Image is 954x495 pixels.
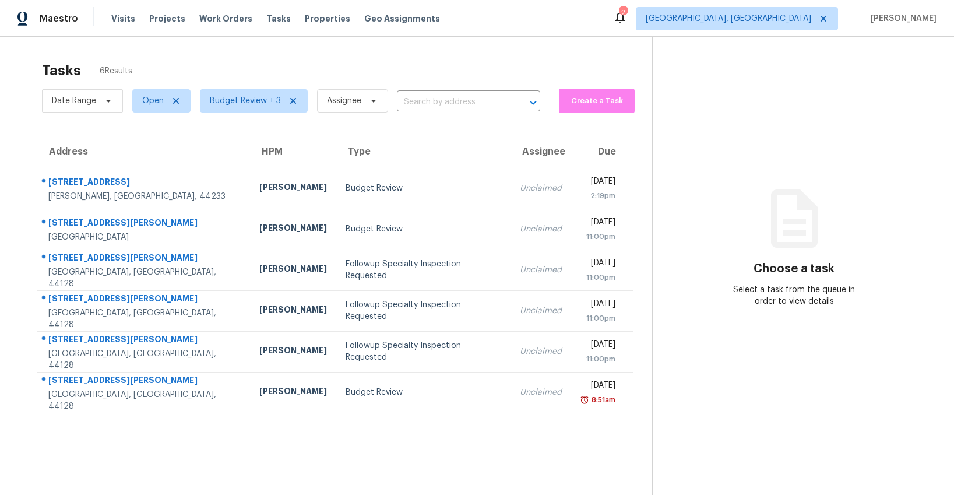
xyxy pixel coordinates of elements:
[48,191,241,202] div: [PERSON_NAME], [GEOGRAPHIC_DATA], 44233
[48,293,241,307] div: [STREET_ADDRESS][PERSON_NAME]
[48,252,241,266] div: [STREET_ADDRESS][PERSON_NAME]
[259,263,327,278] div: [PERSON_NAME]
[305,13,350,24] span: Properties
[250,135,336,168] th: HPM
[580,175,616,190] div: [DATE]
[346,387,501,398] div: Budget Review
[580,313,616,324] div: 11:00pm
[580,339,616,353] div: [DATE]
[48,374,241,389] div: [STREET_ADDRESS][PERSON_NAME]
[48,389,241,412] div: [GEOGRAPHIC_DATA], [GEOGRAPHIC_DATA], 44128
[48,217,241,231] div: [STREET_ADDRESS][PERSON_NAME]
[259,304,327,318] div: [PERSON_NAME]
[100,65,132,77] span: 6 Results
[48,307,241,331] div: [GEOGRAPHIC_DATA], [GEOGRAPHIC_DATA], 44128
[259,222,327,237] div: [PERSON_NAME]
[580,298,616,313] div: [DATE]
[511,135,571,168] th: Assignee
[520,223,562,235] div: Unclaimed
[646,13,811,24] span: [GEOGRAPHIC_DATA], [GEOGRAPHIC_DATA]
[52,95,96,107] span: Date Range
[565,94,629,108] span: Create a Task
[520,387,562,398] div: Unclaimed
[259,345,327,359] div: [PERSON_NAME]
[149,13,185,24] span: Projects
[559,89,635,113] button: Create a Task
[580,231,616,243] div: 11:00pm
[580,190,616,202] div: 2:19pm
[364,13,440,24] span: Geo Assignments
[754,263,835,275] h3: Choose a task
[520,346,562,357] div: Unclaimed
[40,13,78,24] span: Maestro
[346,223,501,235] div: Budget Review
[580,216,616,231] div: [DATE]
[259,181,327,196] div: [PERSON_NAME]
[48,231,241,243] div: [GEOGRAPHIC_DATA]
[346,182,501,194] div: Budget Review
[48,348,241,371] div: [GEOGRAPHIC_DATA], [GEOGRAPHIC_DATA], 44128
[336,135,511,168] th: Type
[266,15,291,23] span: Tasks
[397,93,508,111] input: Search by address
[525,94,541,111] button: Open
[520,305,562,317] div: Unclaimed
[210,95,281,107] span: Budget Review + 3
[520,182,562,194] div: Unclaimed
[48,176,241,191] div: [STREET_ADDRESS]
[346,340,501,363] div: Followup Specialty Inspection Requested
[259,385,327,400] div: [PERSON_NAME]
[589,394,615,406] div: 8:51am
[37,135,250,168] th: Address
[580,257,616,272] div: [DATE]
[571,135,634,168] th: Due
[142,95,164,107] span: Open
[619,7,627,19] div: 2
[580,394,589,406] img: Overdue Alarm Icon
[866,13,937,24] span: [PERSON_NAME]
[327,95,361,107] span: Assignee
[48,333,241,348] div: [STREET_ADDRESS][PERSON_NAME]
[199,13,252,24] span: Work Orders
[346,299,501,322] div: Followup Specialty Inspection Requested
[48,266,241,290] div: [GEOGRAPHIC_DATA], [GEOGRAPHIC_DATA], 44128
[42,65,81,76] h2: Tasks
[111,13,135,24] span: Visits
[520,264,562,276] div: Unclaimed
[580,353,616,365] div: 11:00pm
[580,272,616,283] div: 11:00pm
[580,380,616,394] div: [DATE]
[346,258,501,282] div: Followup Specialty Inspection Requested
[724,284,865,307] div: Select a task from the queue in order to view details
